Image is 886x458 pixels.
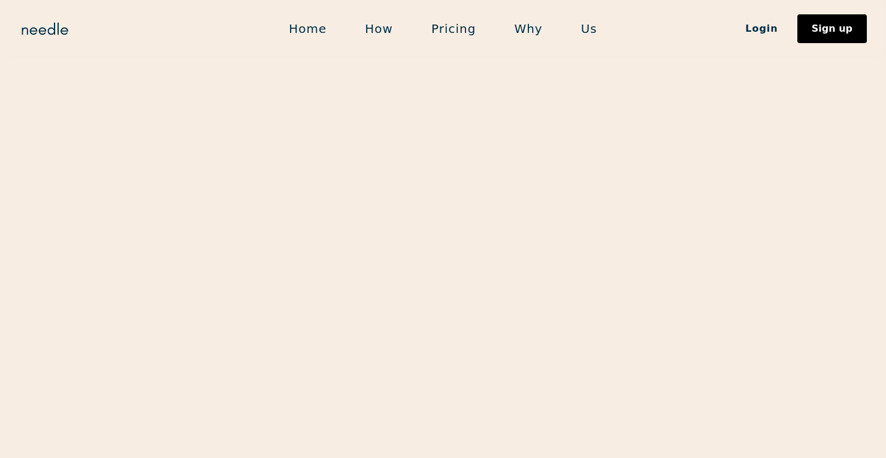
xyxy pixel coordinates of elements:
a: Home [270,16,346,41]
a: Pricing [412,16,495,41]
a: Us [562,16,616,41]
div: Sign up [812,24,852,34]
a: Login [726,19,797,39]
a: Why [495,16,561,41]
a: Sign up [797,14,867,43]
a: How [346,16,412,41]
